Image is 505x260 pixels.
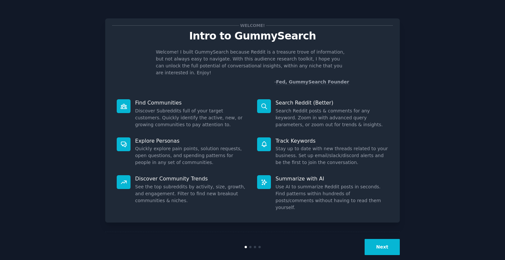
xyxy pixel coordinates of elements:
p: Summarize with AI [276,175,388,182]
dd: Search Reddit posts & comments for any keyword. Zoom in with advanced query parameters, or zoom o... [276,107,388,128]
p: Welcome! I built GummySearch because Reddit is a treasure trove of information, but not always ea... [156,49,349,76]
span: Welcome! [239,22,266,29]
p: Intro to GummySearch [112,30,393,42]
p: Explore Personas [135,137,248,144]
button: Next [365,239,400,255]
dd: Use AI to summarize Reddit posts in seconds. Find patterns within hundreds of posts/comments with... [276,183,388,211]
p: Search Reddit (Better) [276,99,388,106]
p: Track Keywords [276,137,388,144]
p: Find Communities [135,99,248,106]
dd: See the top subreddits by activity, size, growth, and engagement. Filter to find new breakout com... [135,183,248,204]
div: - [274,79,349,85]
dd: Discover Subreddits full of your target customers. Quickly identify the active, new, or growing c... [135,107,248,128]
p: Discover Community Trends [135,175,248,182]
a: Fed, GummySearch Founder [276,79,349,85]
dd: Quickly explore pain points, solution requests, open questions, and spending patterns for people ... [135,145,248,166]
dd: Stay up to date with new threads related to your business. Set up email/slack/discord alerts and ... [276,145,388,166]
